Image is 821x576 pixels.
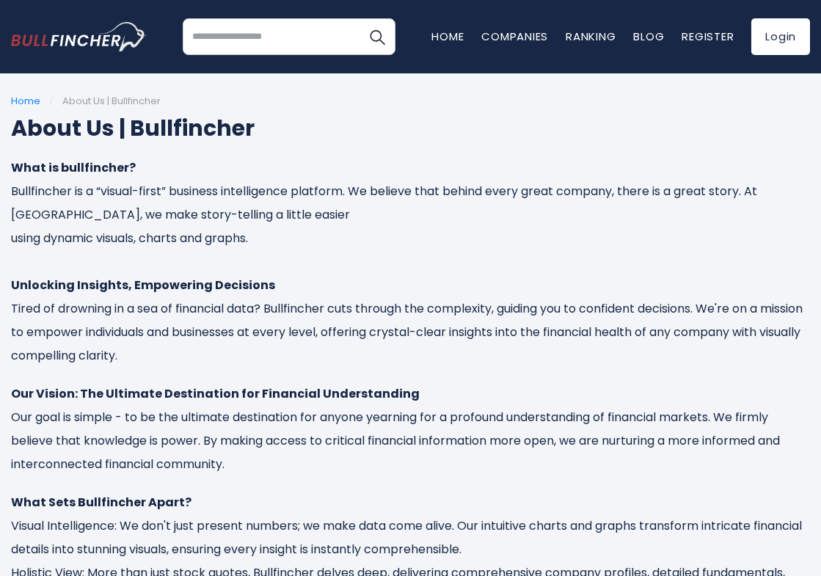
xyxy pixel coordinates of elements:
[11,156,810,368] p: Bullfincher is a “visual-first” business intelligence platform. We believe that behind every grea...
[11,382,810,476] p: Our goal is simple - to be the ultimate destination for anyone yearning for a profound understand...
[682,29,734,44] a: Register
[633,29,664,44] a: Blog
[62,94,161,108] span: About Us | Bullfincher
[481,29,548,44] a: Companies
[11,159,136,176] strong: What is bullfincher?
[431,29,464,44] a: Home
[566,29,616,44] a: Ranking
[11,94,40,108] a: Home
[11,22,147,51] img: bullfincher logo
[11,494,191,511] strong: What Sets Bullfincher Apart?
[11,277,275,294] strong: Unlocking Insights, Empowering Decisions
[751,18,810,55] a: Login
[11,115,810,142] h1: About Us | Bullfincher
[359,18,395,55] button: Search
[11,95,810,108] ul: /
[11,22,169,51] a: Go to homepage
[11,385,420,402] strong: Our Vision: The Ultimate Destination for Financial Understanding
